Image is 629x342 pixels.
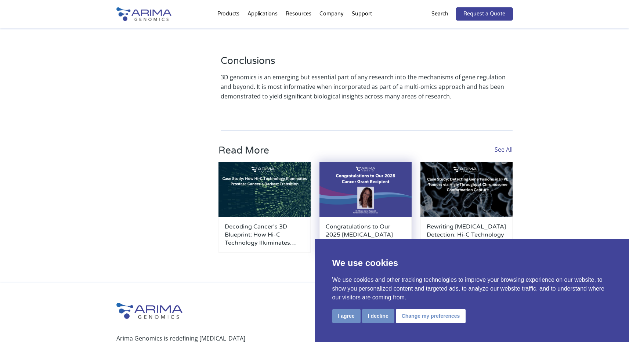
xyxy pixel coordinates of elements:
a: Decoding Cancer’s 3D Blueprint: How Hi-C Technology Illuminates [MEDICAL_DATA] Cancer’s Darkest T... [225,223,304,247]
img: genome-assembly-grant-2025-500x300.png [319,162,412,217]
p: We use cookies [332,256,612,270]
button: I agree [332,309,361,323]
h3: Read More [218,145,362,162]
p: 3D genomics is an emerging but essential part of any research into the mechanisms of gene regulat... [221,72,513,107]
img: Arima-Genomics-logo [116,303,182,319]
img: Arima-Genomics-logo [116,7,171,21]
a: Request a Quote [456,7,513,21]
h3: Conclusions [221,55,513,72]
p: We use cookies and other tracking technologies to improve your browsing experience on our website... [332,276,612,302]
img: Arima-March-Blog-Post-Banner-2-500x300.jpg [420,162,513,217]
button: I decline [362,309,394,323]
img: Arima-March-Blog-Post-Banner-3-500x300.jpg [218,162,311,217]
p: Search [431,9,448,19]
button: Change my preferences [396,309,466,323]
a: Congratulations to Our 2025 [MEDICAL_DATA] Research Grant Winner [326,223,405,247]
a: Rewriting [MEDICAL_DATA] Detection: Hi-C Technology Uncovers Gene Fusions Missed by Standard Methods [427,223,506,247]
a: See All [495,145,513,154]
